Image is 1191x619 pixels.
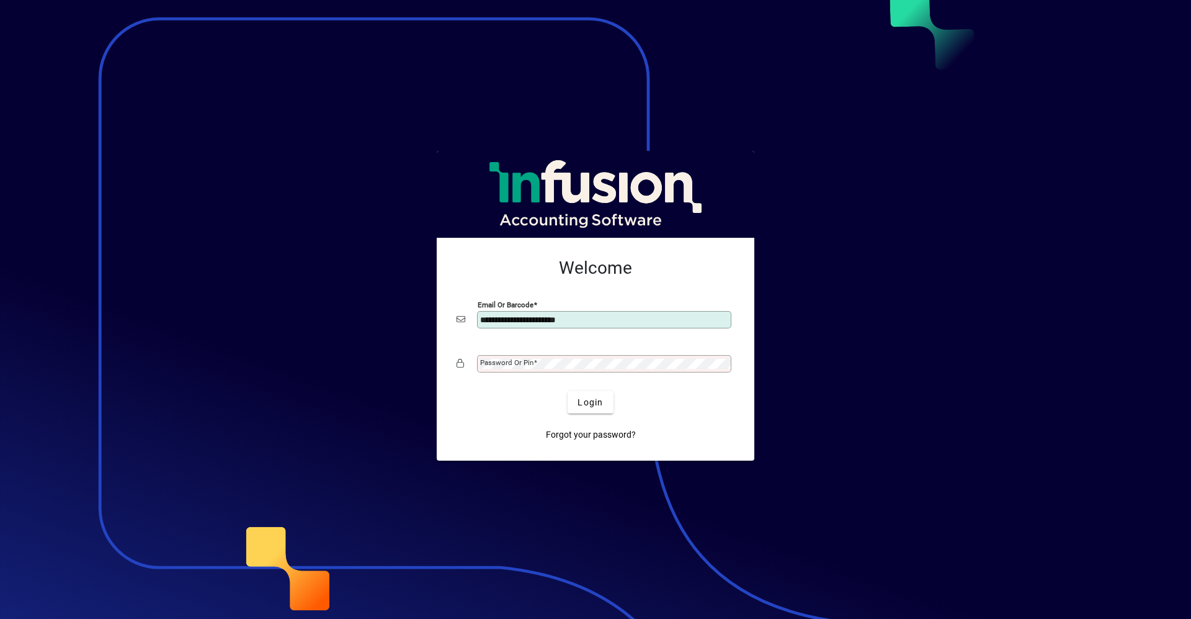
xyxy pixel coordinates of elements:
[480,358,533,367] mat-label: Password or Pin
[457,258,734,279] h2: Welcome
[568,391,613,413] button: Login
[546,428,636,441] span: Forgot your password?
[541,423,641,446] a: Forgot your password?
[578,396,603,409] span: Login
[478,300,533,309] mat-label: Email or Barcode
